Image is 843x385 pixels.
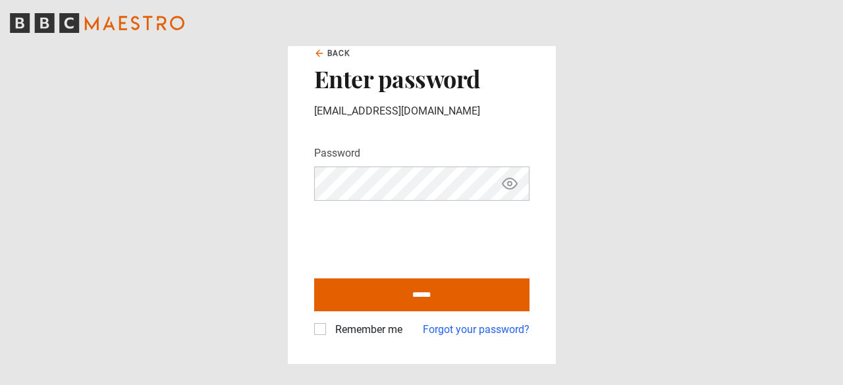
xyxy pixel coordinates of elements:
a: Back [314,47,351,59]
label: Remember me [330,322,402,338]
button: Show password [499,172,521,195]
h2: Enter password [314,64,530,92]
p: [EMAIL_ADDRESS][DOMAIN_NAME] [314,103,530,119]
svg: BBC Maestro [10,13,184,33]
span: Back [327,47,351,59]
iframe: reCAPTCHA [314,211,514,263]
a: Forgot your password? [423,322,530,338]
label: Password [314,145,360,161]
